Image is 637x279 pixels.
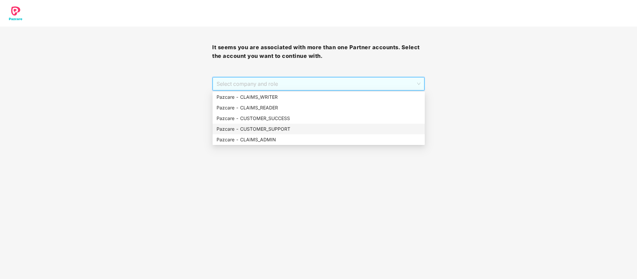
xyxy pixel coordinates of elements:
[217,77,420,90] span: Select company and role
[217,136,421,143] div: Pazcare - CLAIMS_ADMIN
[217,115,421,122] div: Pazcare - CUSTOMER_SUCCESS
[213,102,425,113] div: Pazcare - CLAIMS_READER
[213,92,425,102] div: Pazcare - CLAIMS_WRITER
[217,104,421,111] div: Pazcare - CLAIMS_READER
[217,125,421,133] div: Pazcare - CUSTOMER_SUPPORT
[212,43,424,60] h3: It seems you are associated with more than one Partner accounts. Select the account you want to c...
[213,124,425,134] div: Pazcare - CUSTOMER_SUPPORT
[213,134,425,145] div: Pazcare - CLAIMS_ADMIN
[213,113,425,124] div: Pazcare - CUSTOMER_SUCCESS
[217,93,421,101] div: Pazcare - CLAIMS_WRITER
